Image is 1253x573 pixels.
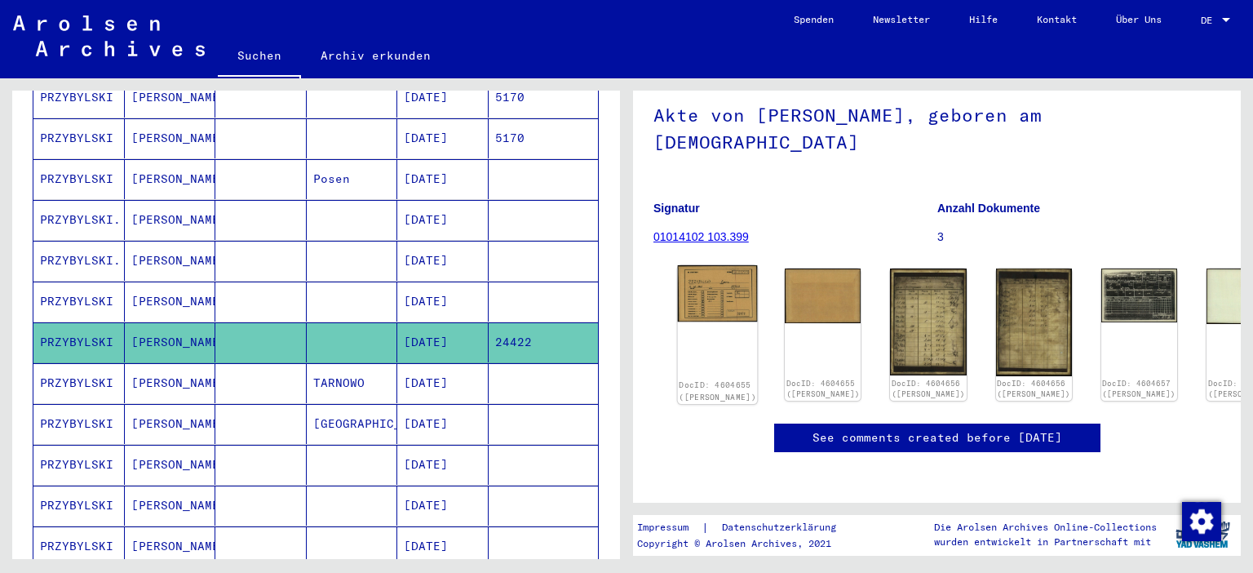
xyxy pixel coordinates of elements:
[937,202,1040,215] b: Anzahl Dokumente
[637,519,702,536] a: Impressum
[679,380,756,402] a: DocID: 4604655 ([PERSON_NAME])
[125,404,216,444] mat-cell: [PERSON_NAME]
[33,486,125,526] mat-cell: PRZYBYLSKI
[397,118,489,158] mat-cell: [DATE]
[1182,502,1221,541] img: Zustimmung ändern
[934,520,1157,535] p: Die Arolsen Archives Online-Collections
[397,241,489,281] mat-cell: [DATE]
[934,535,1157,549] p: wurden entwickelt in Partnerschaft mit
[397,159,489,199] mat-cell: [DATE]
[125,363,216,403] mat-cell: [PERSON_NAME]
[489,78,599,118] mat-cell: 5170
[33,118,125,158] mat-cell: PRZYBYLSKI
[301,36,450,75] a: Archiv erkunden
[125,282,216,322] mat-cell: [PERSON_NAME]
[1101,269,1177,322] img: 001.jpg
[125,159,216,199] mat-cell: [PERSON_NAME]
[997,379,1070,399] a: DocID: 4604656 ([PERSON_NAME])
[890,269,966,375] img: 001.jpg
[489,322,599,362] mat-cell: 24422
[678,265,758,322] img: 001.jpg
[125,118,216,158] mat-cell: [PERSON_NAME]
[125,322,216,362] mat-cell: [PERSON_NAME]
[33,282,125,322] mat-cell: PRZYBYLSKI
[397,322,489,362] mat-cell: [DATE]
[33,78,125,118] mat-cell: PRZYBYLSKI
[307,363,398,403] mat-cell: TARNOWO
[637,519,856,536] div: |
[1102,379,1176,399] a: DocID: 4604657 ([PERSON_NAME])
[33,363,125,403] mat-cell: PRZYBYLSKI
[125,78,216,118] mat-cell: [PERSON_NAME]
[397,445,489,485] mat-cell: [DATE]
[397,526,489,566] mat-cell: [DATE]
[218,36,301,78] a: Suchen
[1172,514,1233,555] img: yv_logo.png
[125,486,216,526] mat-cell: [PERSON_NAME]
[937,229,1220,246] p: 3
[33,200,125,240] mat-cell: PRZYBYLSKI.
[397,486,489,526] mat-cell: [DATE]
[307,404,398,444] mat-cell: [GEOGRAPHIC_DATA]/[GEOGRAPHIC_DATA]
[397,282,489,322] mat-cell: [DATE]
[653,230,749,243] a: 01014102 103.399
[397,78,489,118] mat-cell: [DATE]
[397,404,489,444] mat-cell: [DATE]
[307,159,398,199] mat-cell: Posen
[125,200,216,240] mat-cell: [PERSON_NAME]
[489,118,599,158] mat-cell: 5170
[33,445,125,485] mat-cell: PRZYBYLSKI
[709,519,856,536] a: Datenschutzerklärung
[785,269,861,323] img: 002.jpg
[637,536,856,551] p: Copyright © Arolsen Archives, 2021
[812,429,1062,446] a: See comments created before [DATE]
[1201,15,1219,26] span: DE
[13,16,205,56] img: Arolsen_neg.svg
[397,363,489,403] mat-cell: [DATE]
[33,159,125,199] mat-cell: PRZYBYLSKI
[125,526,216,566] mat-cell: [PERSON_NAME]
[653,202,700,215] b: Signatur
[125,445,216,485] mat-cell: [PERSON_NAME]
[33,241,125,281] mat-cell: PRZYBYLSKI.
[33,526,125,566] mat-cell: PRZYBYLSKI
[125,241,216,281] mat-cell: [PERSON_NAME]
[786,379,860,399] a: DocID: 4604655 ([PERSON_NAME])
[892,379,965,399] a: DocID: 4604656 ([PERSON_NAME])
[397,200,489,240] mat-cell: [DATE]
[996,269,1072,376] img: 002.jpg
[33,404,125,444] mat-cell: PRZYBYLSKI
[33,322,125,362] mat-cell: PRZYBYLSKI
[653,78,1220,176] h1: Akte von [PERSON_NAME], geboren am [DEMOGRAPHIC_DATA]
